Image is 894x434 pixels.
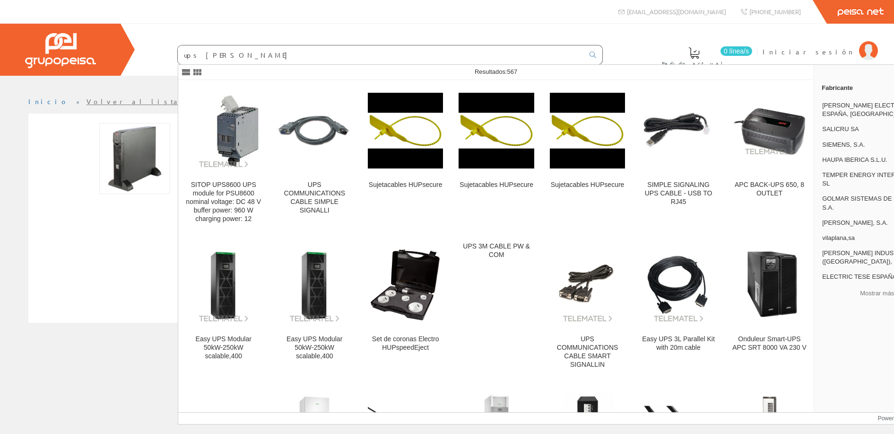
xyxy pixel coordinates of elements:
[368,248,443,323] img: Set de coronas Electro HUPspeedEject
[178,235,269,380] a: Easy UPS Modular 50kW-250kW scalable,400 Easy UPS Modular 50kW-250kW scalable,400
[99,123,170,194] img: Foto artículo Sai Smart-ups Rt 1000va 230v Torre (150x150)
[633,80,723,234] a: SIMPLE SIGNALING UPS CABLE - USB TO RJ45 SIMPLE SIGNALING UPS CABLE - USB TO RJ45
[25,33,96,68] img: Grupo Peisa
[507,68,518,75] span: 567
[732,106,807,156] img: APC BACK-UPS 650, 8 OUTLET
[368,93,443,168] img: Sujetacables HUPsecure
[724,235,815,380] a: Onduleur Smart-UPS APC SRT 8000 VA 230 V Onduleur Smart-UPS APC SRT 8000 VA 230 V
[550,335,625,369] div: UPS COMMUNICATIONS CABLE SMART SIGNALLIN
[186,93,261,168] img: SITOP UPS8600 UPS module for PSU8600 nominal voltage: DC 48 V buffer power: 960 W charging power: 12
[641,335,716,352] div: Easy UPS 3L Parallel Kit with 20m cable
[368,335,443,352] div: Set de coronas Electro HUPspeedEject
[360,235,451,380] a: Set de coronas Electro HUPspeedEject Set de coronas Electro HUPspeedEject
[732,248,807,323] img: Onduleur Smart-UPS APC SRT 8000 VA 230 V
[178,80,269,234] a: SITOP UPS8600 UPS module for PSU8600 nominal voltage: DC 48 V buffer power: 960 W charging power:...
[277,335,352,361] div: Easy UPS Modular 50kW-250kW scalable,400
[269,80,359,234] a: UPS COMMUNICATIONS CABLE SIMPLE SIGNALLI UPS COMMUNICATIONS CABLE SIMPLE SIGNALLI
[459,93,534,168] img: Sujetacables HUPsecure
[732,335,807,352] div: Onduleur Smart-UPS APC SRT 8000 VA 230 V
[641,93,716,168] img: SIMPLE SIGNALING UPS CABLE - USB TO RJ45
[641,248,716,323] img: Easy UPS 3L Parallel Kit with 20m cable
[550,181,625,189] div: Sujetacables HUPsecure
[178,45,584,64] input: Buscar ...
[277,93,352,168] img: UPS COMMUNICATIONS CABLE SIMPLE SIGNALLI
[720,46,752,56] span: 0 línea/s
[459,242,534,259] div: UPS 3M CABLE PW & COM
[763,39,878,48] a: Iniciar sesión
[368,181,443,189] div: Sujetacables HUPsecure
[277,248,352,323] img: Easy UPS Modular 50kW-250kW scalable,400
[550,248,625,323] img: UPS COMMUNICATIONS CABLE SMART SIGNALLIN
[627,8,726,16] span: [EMAIL_ADDRESS][DOMAIN_NAME]
[28,97,69,106] a: Inicio
[641,181,716,206] div: SIMPLE SIGNALING UPS CABLE - USB TO RJ45
[269,235,359,380] a: Easy UPS Modular 50kW-250kW scalable,400 Easy UPS Modular 50kW-250kW scalable,400
[763,47,854,56] span: Iniciar sesión
[186,248,261,323] img: Easy UPS Modular 50kW-250kW scalable,400
[186,335,261,361] div: Easy UPS Modular 50kW-250kW scalable,400
[662,59,726,68] span: Pedido actual
[542,80,633,234] a: Sujetacables HUPsecure Sujetacables HUPsecure
[360,80,451,234] a: Sujetacables HUPsecure Sujetacables HUPsecure
[475,68,517,75] span: Resultados:
[277,181,352,215] div: UPS COMMUNICATIONS CABLE SIMPLE SIGNALLI
[87,97,273,106] a: Volver al listado de productos
[749,8,801,16] span: [PHONE_NUMBER]
[724,80,815,234] a: APC BACK-UPS 650, 8 OUTLET APC BACK-UPS 650, 8 OUTLET
[732,181,807,198] div: APC BACK-UPS 650, 8 OUTLET
[186,181,261,223] div: SITOP UPS8600 UPS module for PSU8600 nominal voltage: DC 48 V buffer power: 960 W charging power: 12
[459,181,534,189] div: Sujetacables HUPsecure
[550,93,625,168] img: Sujetacables HUPsecure
[451,235,541,380] a: UPS 3M CABLE PW & COM
[542,235,633,380] a: UPS COMMUNICATIONS CABLE SMART SIGNALLIN UPS COMMUNICATIONS CABLE SMART SIGNALLIN
[451,80,541,234] a: Sujetacables HUPsecure Sujetacables HUPsecure
[633,235,723,380] a: Easy UPS 3L Parallel Kit with 20m cable Easy UPS 3L Parallel Kit with 20m cable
